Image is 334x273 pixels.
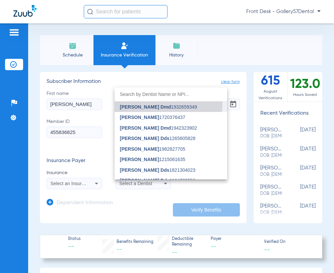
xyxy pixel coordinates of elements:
[120,146,159,152] span: [PERSON_NAME]
[120,178,170,183] span: [PERSON_NAME] Dds
[120,105,197,109] span: 1932659349
[300,241,334,273] iframe: Chat Widget
[120,168,196,172] span: 1821304023
[120,104,171,110] span: [PERSON_NAME] Dmd
[120,126,197,130] span: 1942323902
[120,125,171,131] span: [PERSON_NAME] Dmd
[120,136,170,141] span: [PERSON_NAME] Dds
[120,115,185,120] span: 1720376437
[120,178,196,183] span: 1184769556
[120,167,170,173] span: [PERSON_NAME] Dds
[120,147,185,151] span: 1982827705
[115,88,227,101] input: dropdown search
[120,136,196,141] span: 1265605828
[120,115,159,120] span: [PERSON_NAME]
[120,157,185,162] span: 1215061635
[120,157,159,162] span: [PERSON_NAME]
